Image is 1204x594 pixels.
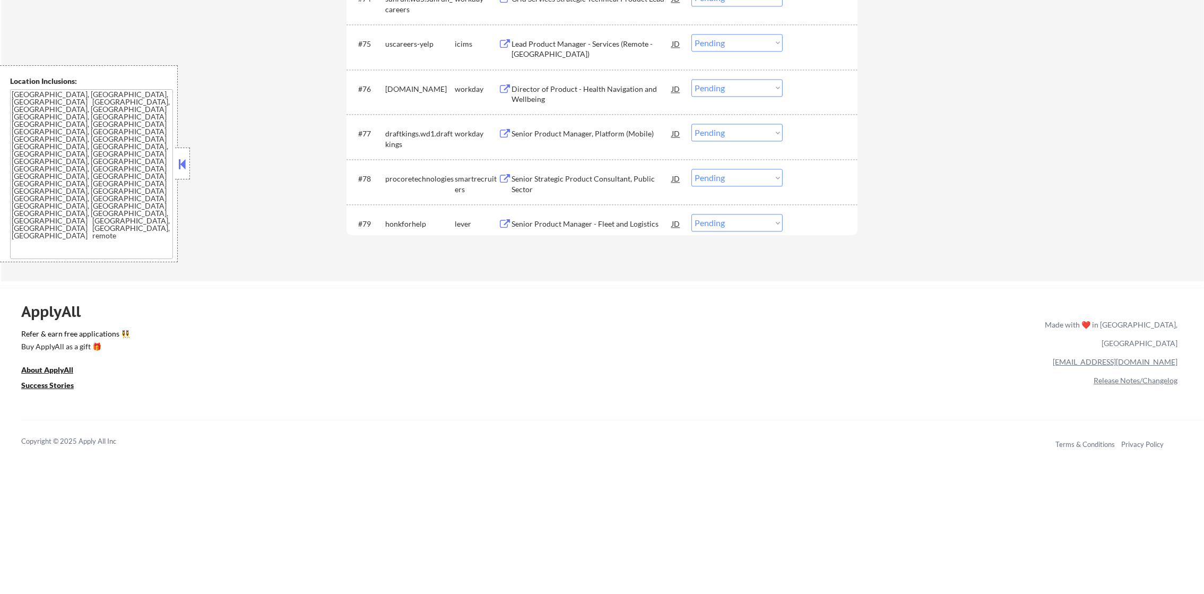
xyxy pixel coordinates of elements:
[21,341,127,355] a: Buy ApplyAll as a gift 🎁
[671,214,681,233] div: JD
[455,174,498,194] div: smartrecruiters
[1041,315,1177,352] div: Made with ❤️ in [GEOGRAPHIC_DATA], [GEOGRAPHIC_DATA]
[385,219,455,229] div: honkforhelp
[385,39,455,49] div: uscareers-yelp
[21,343,127,350] div: Buy ApplyAll as a gift 🎁
[671,124,681,143] div: JD
[512,174,672,194] div: Senior Strategic Product Consultant, Public Sector
[385,84,455,94] div: [DOMAIN_NAME]
[385,128,455,149] div: draftkings.wd1.draftkings
[512,84,672,105] div: Director of Product - Health Navigation and Wellbeing
[1121,440,1164,449] a: Privacy Policy
[21,380,88,393] a: Success Stories
[10,76,174,87] div: Location Inclusions:
[358,39,377,49] div: #75
[455,128,498,139] div: workday
[512,39,672,59] div: Lead Product Manager - Services (Remote - [GEOGRAPHIC_DATA])
[21,381,74,390] u: Success Stories
[358,219,377,229] div: #79
[671,169,681,188] div: JD
[1094,376,1177,385] a: Release Notes/Changelog
[455,219,498,229] div: lever
[671,79,681,98] div: JD
[358,84,377,94] div: #76
[1053,357,1177,366] a: [EMAIL_ADDRESS][DOMAIN_NAME]
[512,219,672,229] div: Senior Product Manager - Fleet and Logistics
[21,365,73,374] u: About ApplyAll
[1055,440,1115,449] a: Terms & Conditions
[671,34,681,53] div: JD
[21,330,823,341] a: Refer & earn free applications 👯‍♀️
[512,128,672,139] div: Senior Product Manager, Platform (Mobile)
[21,365,88,378] a: About ApplyAll
[358,128,377,139] div: #77
[21,436,143,447] div: Copyright © 2025 Apply All Inc
[455,39,498,49] div: icims
[358,174,377,184] div: #78
[455,84,498,94] div: workday
[385,174,455,184] div: procoretechnologies
[21,303,93,321] div: ApplyAll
